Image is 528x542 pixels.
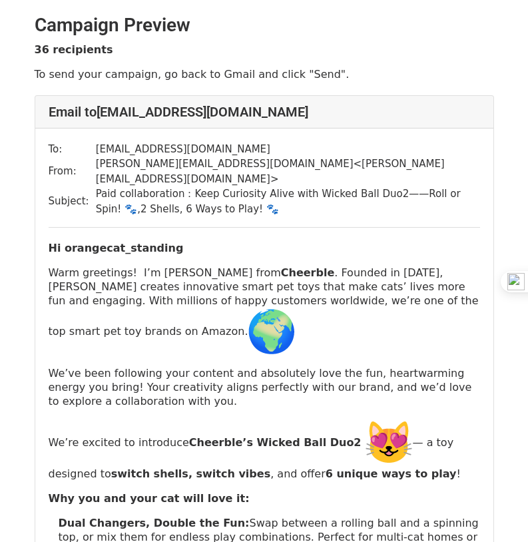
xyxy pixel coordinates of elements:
td: Paid collaboration：Keep Curiosity Alive with Wicked Ball Duo2——Roll or Spin! 🐾,2 Shells, 6 Ways t... [96,186,480,216]
h4: Email to [EMAIL_ADDRESS][DOMAIN_NAME] [49,104,480,120]
td: To: [49,142,96,157]
strong: 6 unique ways to play [326,467,457,480]
img: 😻 [365,419,413,467]
strong: Dual Changers, Double the Fun: [59,517,250,529]
img: 🌍 [248,308,296,356]
p: We’ve been following your content and absolutely love the fun, heartwarming energy you bring! You... [49,366,480,408]
strong: Cheerble [281,266,335,279]
td: [EMAIL_ADDRESS][DOMAIN_NAME] [96,142,480,157]
strong: Cheerble’s Wicked Ball Duo2 [189,436,362,449]
p: Warm greetings! I’m [PERSON_NAME] from . Founded in [DATE], [PERSON_NAME] creates innovative smar... [49,266,480,356]
td: [PERSON_NAME][EMAIL_ADDRESS][DOMAIN_NAME] < [PERSON_NAME][EMAIL_ADDRESS][DOMAIN_NAME] > [96,156,480,186]
b: Hi orangecat_standing [49,242,184,254]
strong: switch shells, switch vibes [111,467,270,480]
strong: Why you and your cat will love it: [49,492,250,505]
td: Subject: [49,186,96,216]
td: From: [49,156,96,186]
strong: 36 recipients [35,43,113,56]
p: To send your campaign, go back to Gmail and click "Send". [35,67,494,81]
p: We’re excited to introduce — a toy designed to , and offer ! [49,419,480,481]
h2: Campaign Preview [35,14,494,37]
